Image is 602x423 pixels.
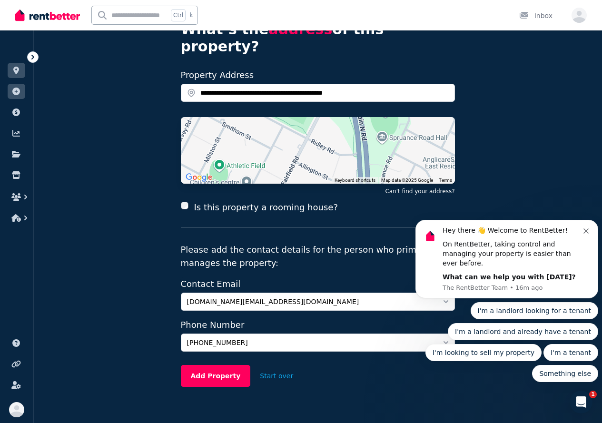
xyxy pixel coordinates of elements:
[589,391,597,398] span: 1
[250,365,303,386] button: Start over
[183,171,215,184] a: Open this area in Google Maps (opens a new window)
[519,11,553,20] div: Inbox
[181,334,455,352] button: [PHONE_NUMBER]
[181,21,455,55] h4: What’s the of this property?
[385,187,454,195] button: Can't find your address?
[187,338,435,347] span: [PHONE_NUMBER]
[570,391,592,413] iframe: Intercom live chat
[381,177,433,183] span: Map data ©2025 Google
[15,8,80,22] img: RentBetter
[183,171,215,184] img: Google
[187,297,435,306] span: [DOMAIN_NAME][EMAIL_ADDRESS][DOMAIN_NAME]
[194,201,338,214] label: Is this property a rooming house?
[412,135,602,397] iframe: Intercom notifications message
[171,9,186,21] span: Ctrl
[181,243,455,270] p: Please add the contact details for the person who primarily manages the property:
[181,277,455,291] label: Contact Email
[181,293,455,311] button: [DOMAIN_NAME][EMAIL_ADDRESS][DOMAIN_NAME]
[335,177,375,184] button: Keyboard shortcuts
[181,318,455,332] label: Phone Number
[181,365,251,387] button: Add Property
[181,70,254,80] label: Property Address
[189,11,193,19] span: k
